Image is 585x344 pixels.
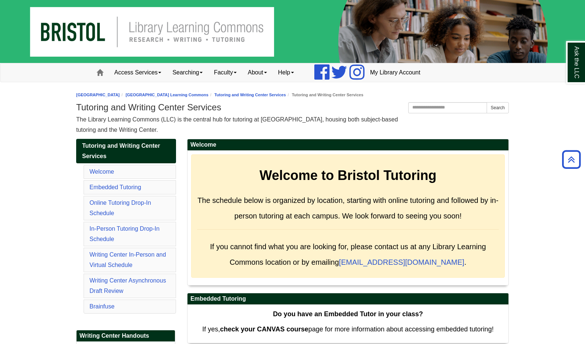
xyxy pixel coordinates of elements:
[187,293,508,305] h2: Embedded Tutoring
[273,310,423,318] strong: Do you have an Embedded Tutor in your class?
[187,139,508,151] h2: Welcome
[89,200,151,216] a: Online Tutoring Drop-In Schedule
[76,91,509,98] nav: breadcrumb
[76,116,398,133] span: The Library Learning Commons (LLC) is the central hub for tutoring at [GEOGRAPHIC_DATA], housing ...
[76,93,120,97] a: [GEOGRAPHIC_DATA]
[89,168,114,175] a: Welcome
[202,325,494,333] span: If yes, page for more information about accessing embedded tutoring!
[220,325,308,333] strong: check your CANVAS course
[273,63,300,82] a: Help
[487,102,509,113] button: Search
[89,226,159,242] a: In-Person Tutoring Drop-In Schedule
[89,277,166,294] a: Writing Center Asynchronous Draft Review
[89,251,166,268] a: Writing Center In-Person and Virtual Schedule
[210,243,486,266] span: If you cannot find what you are looking for, please contact us at any Library Learning Commons lo...
[82,143,160,159] span: Tutoring and Writing Center Services
[260,168,437,183] strong: Welcome to Bristol Tutoring
[76,102,509,113] h1: Tutoring and Writing Center Services
[286,91,363,98] li: Tutoring and Writing Center Services
[197,196,498,220] span: The schedule below is organized by location, starting with online tutoring and followed by in-per...
[208,63,242,82] a: Faculty
[242,63,273,82] a: About
[76,139,176,163] a: Tutoring and Writing Center Services
[126,93,209,97] a: [GEOGRAPHIC_DATA] Learning Commons
[559,154,583,164] a: Back to Top
[167,63,208,82] a: Searching
[89,184,141,190] a: Embedded Tutoring
[89,303,115,310] a: Brainfuse
[214,93,286,97] a: Tutoring and Writing Center Services
[109,63,167,82] a: Access Services
[365,63,426,82] a: My Library Account
[339,258,464,266] a: [EMAIL_ADDRESS][DOMAIN_NAME]
[77,330,175,342] h2: Writing Center Handouts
